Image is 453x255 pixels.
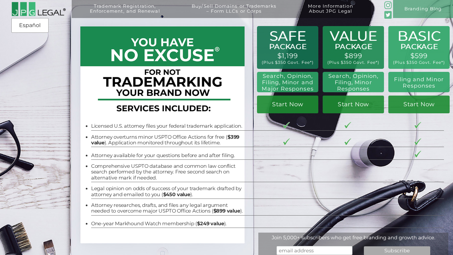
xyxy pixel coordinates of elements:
[283,122,290,129] img: checkmark-border-3.png
[13,19,47,31] a: Español
[258,235,449,241] div: Join 5,000+ subscribers who get free branding and growth advice.
[384,1,392,9] img: glyph-logo_May2016-green3-90.png
[414,122,421,129] img: checkmark-border-3.png
[76,4,174,22] a: Trademark Registration,Enforcement, and Renewal
[283,138,290,145] img: checkmark-border-3.png
[326,73,380,92] h2: Search, Opinion, Filing, Minor Responses
[344,138,351,145] img: checkmark-border-3.png
[91,163,244,181] li: Comprehensive USPTO database and common law conflict search performed by the attorney. Free secon...
[91,123,244,129] li: Licensed U.S. attorney files your federal trademark application.
[344,122,351,129] img: checkmark-border-3.png
[257,96,318,113] a: Start Now
[213,208,240,214] b: $899 value
[295,4,367,22] a: More InformationAbout JPG Legal
[91,186,244,198] li: Legal opinion on odds of success of your trademark drafted by attorney and emailed to you ( ).
[414,151,421,157] img: checkmark-border-3.png
[11,2,66,16] img: 2016-logo-black-letters-3-r.png
[178,4,290,22] a: Buy/Sell Domains or Trademarks– Form LLCs or Corps
[91,203,244,214] li: Attorney researches, drafts, and files any legal argument needed to overcome major USPTO Office A...
[384,11,392,19] img: Twitter_Social_Icon_Rounded_Square_Color-mid-green3-90.png
[260,73,315,92] h2: Search, Opinion, Filing, Minor and Major Responses
[91,221,244,227] li: One-year Markhound Watch membership ( ).
[392,76,446,89] h2: Filing and Minor Responses
[91,134,239,146] b: $399 value
[91,153,244,159] li: Attorney available for your questions before and after filing.
[323,96,384,113] a: Start Now
[388,96,450,113] a: Start Now
[163,192,190,198] b: $450 value
[414,138,421,145] img: checkmark-border-3.png
[276,246,352,255] input: email address
[197,221,224,227] b: $249 value
[91,134,244,146] li: Attorney overturns minor USPTO Office Actions for free ( ). Application monitored throughout its ...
